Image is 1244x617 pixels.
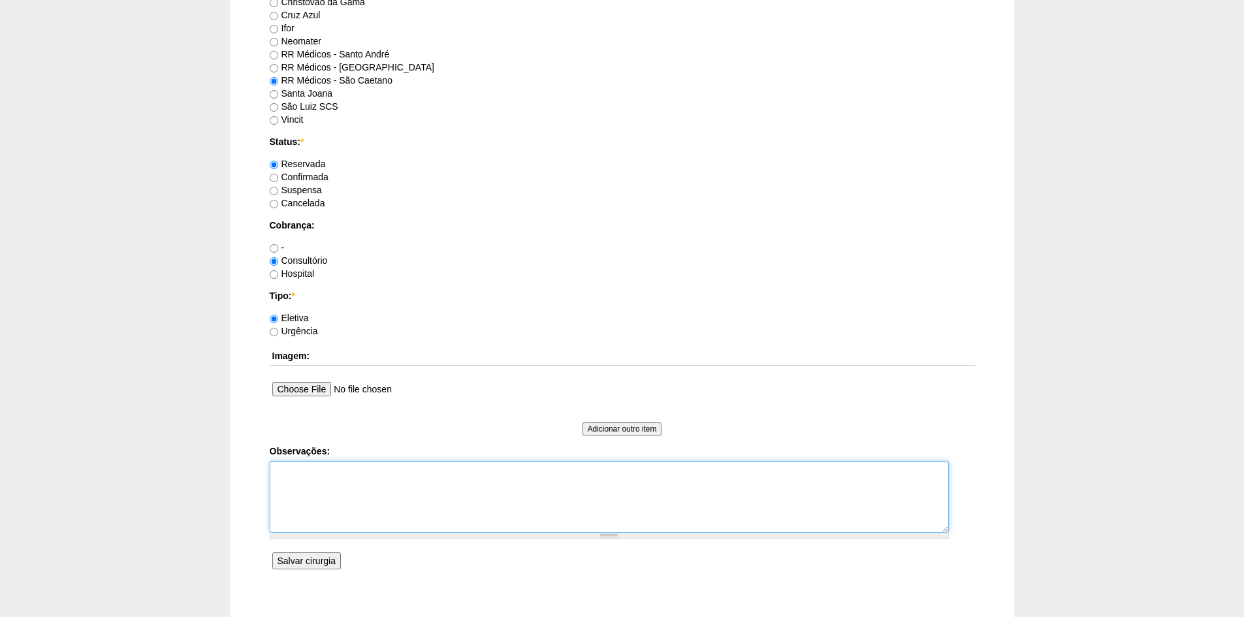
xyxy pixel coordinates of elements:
[270,219,975,232] label: Cobrança:
[270,255,328,266] label: Consultório
[270,75,392,86] label: RR Médicos - São Caetano
[270,101,338,112] label: São Luiz SCS
[270,270,278,279] input: Hospital
[270,135,975,148] label: Status:
[270,172,328,182] label: Confirmada
[270,64,278,72] input: RR Médicos - [GEOGRAPHIC_DATA]
[270,313,309,323] label: Eletiva
[270,103,278,112] input: São Luiz SCS
[270,200,278,208] input: Cancelada
[270,36,321,46] label: Neomater
[270,38,278,46] input: Neomater
[582,422,662,435] input: Adicionar outro item
[270,289,975,302] label: Tipo:
[270,347,975,366] th: Imagem:
[270,174,278,182] input: Confirmada
[270,114,304,125] label: Vincit
[270,62,434,72] label: RR Médicos - [GEOGRAPHIC_DATA]
[270,159,326,169] label: Reservada
[270,445,975,458] label: Observações:
[270,242,285,253] label: -
[270,12,278,20] input: Cruz Azul
[270,315,278,323] input: Eletiva
[270,257,278,266] input: Consultório
[291,291,295,301] span: Este campo é obrigatório.
[270,268,315,279] label: Hospital
[270,185,322,195] label: Suspensa
[270,51,278,59] input: RR Médicos - Santo André
[270,88,333,99] label: Santa Joana
[270,49,390,59] label: RR Médicos - Santo André
[270,23,295,33] label: Ifor
[270,116,278,125] input: Vincit
[270,187,278,195] input: Suspensa
[270,328,278,336] input: Urgência
[270,161,278,169] input: Reservada
[300,136,304,147] span: Este campo é obrigatório.
[270,244,278,253] input: -
[270,25,278,33] input: Ifor
[272,552,341,569] input: Salvar cirurgia
[270,198,325,208] label: Cancelada
[270,326,318,336] label: Urgência
[270,90,278,99] input: Santa Joana
[270,10,321,20] label: Cruz Azul
[270,77,278,86] input: RR Médicos - São Caetano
